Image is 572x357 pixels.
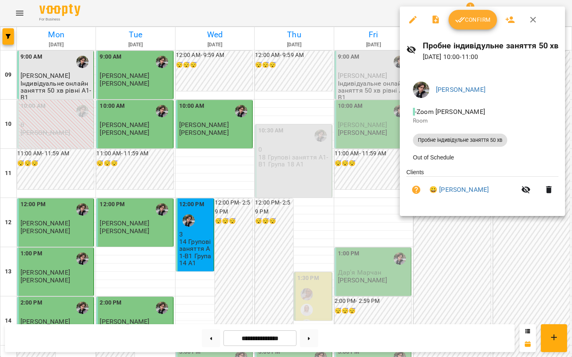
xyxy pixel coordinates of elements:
[406,150,558,165] li: Out of Schedule
[413,117,552,125] p: Room
[406,180,426,200] button: Unpaid. Bill the attendance?
[413,108,487,116] span: - Zoom [PERSON_NAME]
[436,86,485,93] a: [PERSON_NAME]
[423,52,559,62] p: [DATE] 10:00 - 11:00
[455,15,490,25] span: Confirm
[429,185,489,195] a: 😀 [PERSON_NAME]
[413,82,429,98] img: 3324ceff06b5eb3c0dd68960b867f42f.jpeg
[423,39,559,52] h6: Пробне індивідульне заняття 50 хв
[413,136,507,144] span: Пробне індивідульне заняття 50 хв
[406,168,558,206] ul: Clients
[449,10,497,30] button: Confirm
